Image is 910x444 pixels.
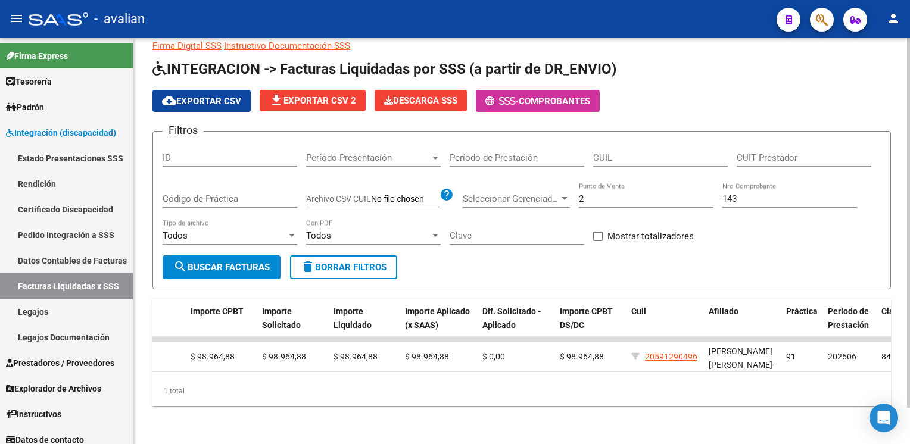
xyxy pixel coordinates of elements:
span: Exportar CSV [162,96,241,107]
span: Descarga SSS [384,95,457,106]
mat-icon: cloud_download [162,93,176,108]
mat-icon: person [886,11,900,26]
span: Clave [881,307,903,316]
span: Borrar Filtros [301,262,387,273]
datatable-header-cell: Período de Prestación [823,299,877,351]
h3: Filtros [163,122,204,139]
datatable-header-cell: Importe CPBT DS/DC [555,299,627,351]
span: Mostrar totalizadores [607,229,694,243]
span: Importe CPBT DS/DC [560,307,613,330]
span: Afiliado [709,307,738,316]
div: Open Intercom Messenger [870,404,898,432]
span: - avalian [94,6,145,32]
span: Importe Liquidado [334,307,372,330]
datatable-header-cell: Práctica [781,299,823,351]
span: Todos [163,230,188,241]
span: Integración (discapacidad) [6,126,116,139]
span: Dif. Solicitado - Aplicado [482,307,541,330]
span: Comprobantes [519,96,590,107]
span: Archivo CSV CUIL [306,194,371,204]
datatable-header-cell: Importe CPBT [186,299,257,351]
button: Buscar Facturas [163,255,281,279]
datatable-header-cell: Importe Liquidado [329,299,400,351]
datatable-header-cell: Cuil [627,299,704,351]
datatable-header-cell: Afiliado [704,299,781,351]
span: Explorador de Archivos [6,382,101,395]
span: INTEGRACION -> Facturas Liquidadas por SSS (a partir de DR_ENVIO) [152,61,616,77]
span: [PERSON_NAME] [PERSON_NAME] - [709,346,777,370]
mat-icon: menu [10,11,24,26]
span: Exportar CSV 2 [269,95,356,106]
span: Importe Aplicado (x SAAS) [405,307,470,330]
div: 1 total [152,376,891,406]
span: Período de Prestación [828,307,869,330]
p: - [152,39,891,52]
a: Firma Digital SSS [152,40,222,51]
datatable-header-cell: Dif. Solicitado - Aplicado [478,299,555,351]
button: Exportar CSV [152,90,251,112]
span: 202506 [828,352,856,361]
span: $ 98.964,88 [334,352,378,361]
button: Borrar Filtros [290,255,397,279]
a: Instructivo Documentación SSS [224,40,350,51]
span: Importe Solicitado [262,307,301,330]
button: -Comprobantes [476,90,600,112]
button: Descarga SSS [375,90,467,111]
mat-icon: delete [301,259,315,274]
mat-icon: help [440,187,454,202]
span: Práctica [786,307,818,316]
span: $ 98.964,88 [405,352,449,361]
span: $ 98.964,88 [191,352,235,361]
app-download-masive: Descarga masiva de comprobantes (adjuntos) [375,90,467,112]
span: Padrón [6,101,44,114]
span: Todos [306,230,331,241]
span: Prestadores / Proveedores [6,357,114,370]
datatable-header-cell: Importe Aplicado (x SAAS) [400,299,478,351]
button: Exportar CSV 2 [260,90,366,111]
mat-icon: search [173,259,188,274]
span: - [485,96,519,107]
span: 91 [786,352,796,361]
span: 20591290496 [645,352,697,361]
span: Instructivos [6,408,61,421]
span: $ 98.964,88 [262,352,306,361]
span: Buscar Facturas [173,262,270,273]
span: Firma Express [6,49,68,62]
input: Archivo CSV CUIL [371,194,440,205]
span: Período Presentación [306,152,430,163]
span: Importe CPBT [191,307,244,316]
span: $ 98.964,88 [560,352,604,361]
datatable-header-cell: Importe Solicitado [257,299,329,351]
span: Seleccionar Gerenciador [463,193,559,204]
span: Cuil [631,307,646,316]
span: Tesorería [6,75,52,88]
span: $ 0,00 [482,352,505,361]
mat-icon: file_download [269,93,283,107]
